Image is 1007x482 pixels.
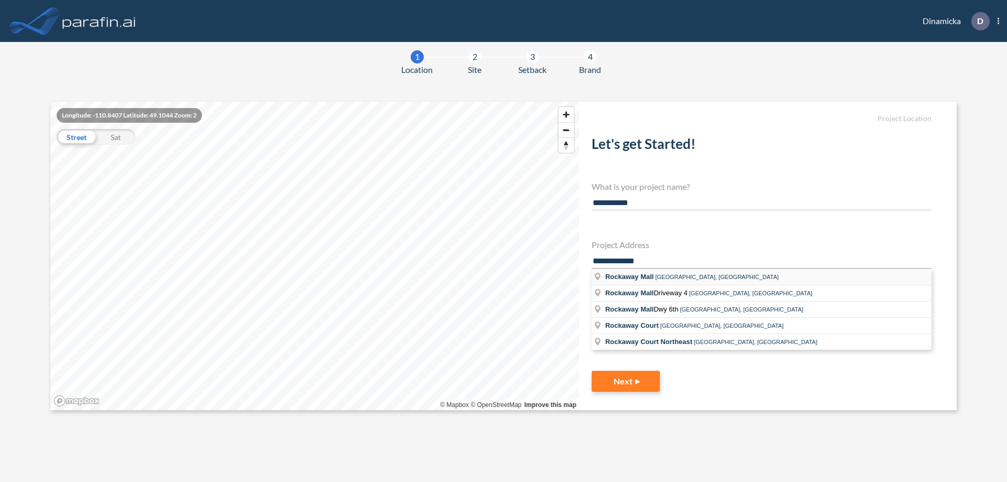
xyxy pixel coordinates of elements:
span: [GEOGRAPHIC_DATA], [GEOGRAPHIC_DATA] [655,274,778,280]
span: [GEOGRAPHIC_DATA], [GEOGRAPHIC_DATA] [689,290,812,296]
div: Sat [96,129,135,145]
span: Location [401,63,433,76]
div: Dinamicka [907,12,999,30]
span: Zoom out [559,123,574,137]
a: Mapbox homepage [53,395,100,407]
span: Rockaway Mall [605,305,654,313]
span: Dwy 6th [605,305,680,313]
span: Reset bearing to north [559,138,574,153]
img: logo [60,10,138,31]
h2: Let's get Started! [592,136,931,156]
span: Driveway 4 [605,289,689,297]
span: Rockaway Mall [605,289,654,297]
a: Mapbox [440,401,469,409]
button: Zoom in [559,107,574,122]
div: Street [57,129,96,145]
span: [GEOGRAPHIC_DATA], [GEOGRAPHIC_DATA] [680,306,803,313]
h4: Project Address [592,240,931,250]
span: Site [468,63,481,76]
a: OpenStreetMap [470,401,521,409]
span: Setback [518,63,547,76]
span: [GEOGRAPHIC_DATA], [GEOGRAPHIC_DATA] [660,323,784,329]
h5: Project Location [592,114,931,123]
span: Rockaway Court [605,322,659,329]
div: 3 [526,50,539,63]
button: Zoom out [559,122,574,137]
button: Next [592,371,660,392]
button: Reset bearing to north [559,137,574,153]
span: Rockaway Mall [605,273,654,281]
div: 1 [411,50,424,63]
div: 4 [584,50,597,63]
span: [GEOGRAPHIC_DATA], [GEOGRAPHIC_DATA] [694,339,817,345]
div: 2 [468,50,481,63]
canvas: Map [50,102,579,410]
div: Longitude: -110.8407 Latitude: 49.1044 Zoom: 2 [57,108,202,123]
span: Rockaway Court Northeast [605,338,692,346]
span: Brand [579,63,601,76]
h4: What is your project name? [592,181,931,191]
a: Improve this map [524,401,576,409]
p: D [977,16,983,26]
